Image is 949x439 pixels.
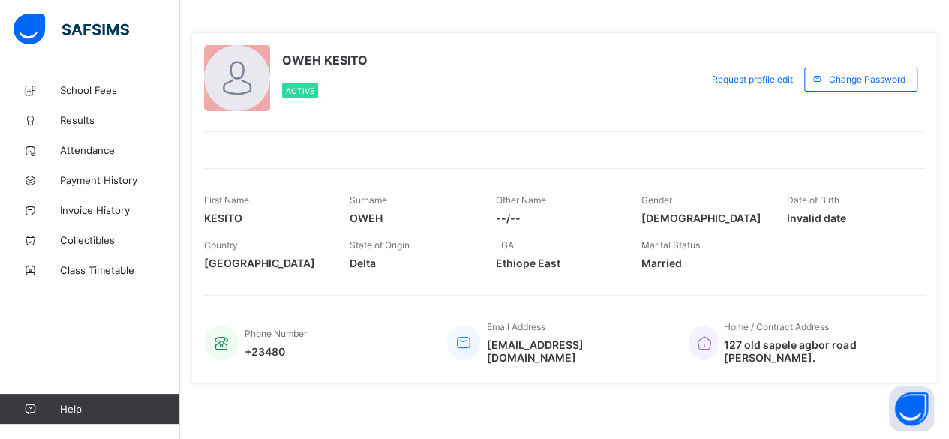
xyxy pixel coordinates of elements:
span: OWEH [350,212,473,224]
span: Help [60,403,179,415]
span: Phone Number [245,328,307,339]
span: Home / Contract Address [724,321,829,332]
button: Open asap [889,386,934,431]
span: Email Address [486,321,545,332]
span: Results [60,114,180,126]
span: Request profile edit [712,74,793,85]
span: Payment History [60,174,180,186]
span: +23480 [245,345,307,358]
span: Other Name [495,194,545,206]
span: [GEOGRAPHIC_DATA] [204,257,327,269]
span: KESITO [204,212,327,224]
span: Delta [350,257,473,269]
span: Married [641,257,764,269]
span: Gender [641,194,672,206]
span: --/-- [495,212,618,224]
span: Collectibles [60,234,180,246]
span: School Fees [60,84,180,96]
span: Attendance [60,144,180,156]
span: Date of Birth [787,194,839,206]
span: Ethiope East [495,257,618,269]
span: Active [286,86,314,95]
span: [EMAIL_ADDRESS][DOMAIN_NAME] [486,338,667,364]
span: Invalid date [787,212,910,224]
span: Change Password [829,74,905,85]
span: State of Origin [350,239,410,251]
span: Class Timetable [60,264,180,276]
span: LGA [495,239,513,251]
span: Marital Status [641,239,700,251]
span: 127 old sapele agbor road [PERSON_NAME]. [724,338,910,364]
img: safsims [14,14,129,45]
span: Invoice History [60,204,180,216]
span: [DEMOGRAPHIC_DATA] [641,212,764,224]
span: Surname [350,194,387,206]
span: Country [204,239,238,251]
span: OWEH KESITO [282,53,368,68]
span: First Name [204,194,249,206]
